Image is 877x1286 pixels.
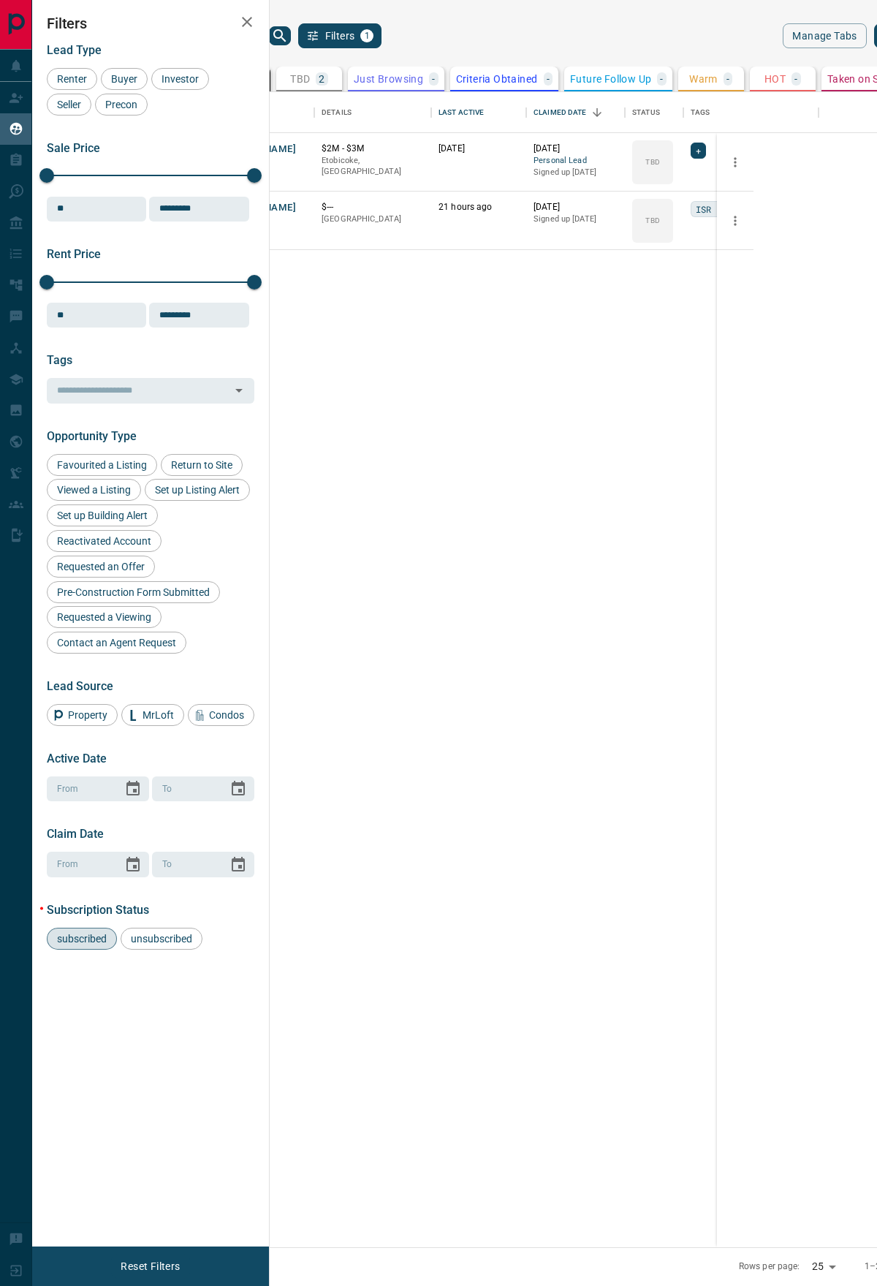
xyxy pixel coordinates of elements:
[47,454,157,476] div: Favourited a Listing
[724,210,746,232] button: more
[63,709,113,721] span: Property
[587,102,607,123] button: Sort
[52,73,92,85] span: Renter
[121,704,184,726] div: MrLoft
[156,73,204,85] span: Investor
[764,74,786,84] p: HOT
[212,92,314,133] div: Name
[438,92,484,133] div: Last Active
[150,484,245,496] span: Set up Listing Alert
[625,92,683,133] div: Status
[438,143,519,155] p: [DATE]
[534,92,587,133] div: Claimed Date
[47,141,100,155] span: Sale Price
[726,74,729,84] p: -
[314,92,431,133] div: Details
[47,94,91,116] div: Seller
[47,530,162,552] div: Reactivated Account
[47,15,254,32] h2: Filters
[432,74,435,84] p: -
[52,99,86,110] span: Seller
[95,94,148,116] div: Precon
[229,380,249,401] button: Open
[534,155,618,167] span: Personal Lead
[188,704,254,726] div: Condos
[52,535,156,547] span: Reactivated Account
[645,215,659,226] p: TBD
[47,247,101,261] span: Rent Price
[660,74,663,84] p: -
[204,709,249,721] span: Condos
[689,74,718,84] p: Warm
[526,92,625,133] div: Claimed Date
[319,74,324,84] p: 2
[47,556,155,578] div: Requested an Offer
[547,74,550,84] p: -
[438,201,519,213] p: 21 hours ago
[47,752,107,765] span: Active Date
[52,933,112,945] span: subscribed
[47,679,113,693] span: Lead Source
[456,74,538,84] p: Criteria Obtained
[224,850,253,880] button: Choose date
[111,1254,189,1279] button: Reset Filters
[691,143,706,159] div: +
[322,155,424,178] p: Etobicoke, [GEOGRAPHIC_DATA]
[52,484,136,496] span: Viewed a Listing
[47,429,137,443] span: Opportunity Type
[145,479,250,501] div: Set up Listing Alert
[47,928,117,950] div: subscribed
[47,479,141,501] div: Viewed a Listing
[100,99,143,110] span: Precon
[683,92,819,133] div: Tags
[322,201,424,213] p: $---
[151,68,209,90] div: Investor
[322,143,424,155] p: $2M - $3M
[724,151,746,173] button: more
[47,632,186,654] div: Contact an Agent Request
[118,774,148,803] button: Choose date
[354,74,423,84] p: Just Browsing
[52,611,156,623] span: Requested a Viewing
[121,928,202,950] div: unsubscribed
[696,143,701,158] span: +
[118,850,148,880] button: Choose date
[126,933,197,945] span: unsubscribed
[161,454,243,476] div: Return to Site
[52,561,150,572] span: Requested an Offer
[47,353,72,367] span: Tags
[431,92,526,133] div: Last Active
[534,143,618,155] p: [DATE]
[52,586,215,598] span: Pre-Construction Form Submitted
[52,459,152,471] span: Favourited a Listing
[739,1260,800,1273] p: Rows per page:
[794,74,797,84] p: -
[645,156,659,167] p: TBD
[47,68,97,90] div: Renter
[166,459,238,471] span: Return to Site
[322,213,424,225] p: [GEOGRAPHIC_DATA]
[101,68,148,90] div: Buyer
[322,92,352,133] div: Details
[534,201,618,213] p: [DATE]
[47,504,158,526] div: Set up Building Alert
[47,827,104,841] span: Claim Date
[632,92,660,133] div: Status
[290,74,310,84] p: TBD
[691,92,710,133] div: Tags
[269,26,291,45] button: search button
[47,704,118,726] div: Property
[47,606,162,628] div: Requested a Viewing
[534,213,618,225] p: Signed up [DATE]
[696,202,737,216] span: ISR Lead
[570,74,651,84] p: Future Follow Up
[362,31,372,41] span: 1
[806,1256,841,1277] div: 25
[47,43,102,57] span: Lead Type
[137,709,179,721] span: MrLoft
[534,167,618,178] p: Signed up [DATE]
[224,774,253,803] button: Choose date
[52,510,153,521] span: Set up Building Alert
[783,23,866,48] button: Manage Tabs
[47,581,220,603] div: Pre-Construction Form Submitted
